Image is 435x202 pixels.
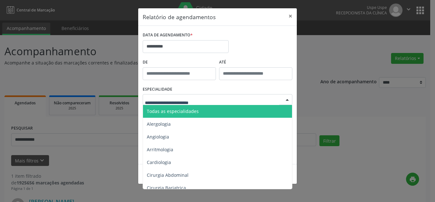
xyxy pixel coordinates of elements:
span: Arritmologia [147,146,173,153]
h5: Relatório de agendamentos [143,13,216,21]
label: De [143,57,216,67]
label: ESPECIALIDADE [143,85,172,94]
span: Cirurgia Bariatrica [147,185,186,191]
span: Cardiologia [147,159,171,165]
span: Cirurgia Abdominal [147,172,189,178]
label: DATA DE AGENDAMENTO [143,30,193,40]
span: Angiologia [147,134,169,140]
button: Close [284,8,297,24]
span: Alergologia [147,121,171,127]
span: Todas as especialidades [147,108,199,114]
label: ATÉ [219,57,292,67]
